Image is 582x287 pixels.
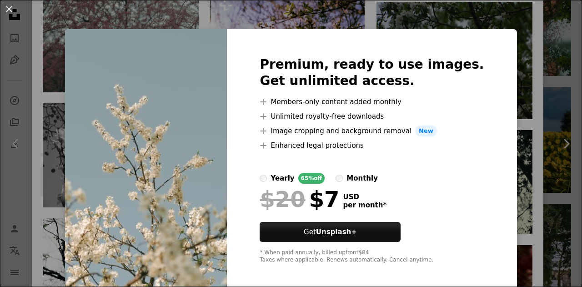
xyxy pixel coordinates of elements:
[316,228,357,236] strong: Unsplash+
[343,201,386,209] span: per month *
[260,126,484,136] li: Image cropping and background removal
[260,222,401,242] button: GetUnsplash+
[346,173,378,184] div: monthly
[271,173,294,184] div: yearly
[260,249,484,264] div: * When paid annually, billed upfront $84 Taxes where applicable. Renews automatically. Cancel any...
[260,175,267,182] input: yearly65%off
[260,56,484,89] h2: Premium, ready to use images. Get unlimited access.
[260,96,484,107] li: Members-only content added monthly
[260,187,305,211] span: $20
[343,193,386,201] span: USD
[260,140,484,151] li: Enhanced legal protections
[336,175,343,182] input: monthly
[260,187,339,211] div: $7
[298,173,325,184] div: 65% off
[415,126,437,136] span: New
[260,111,484,122] li: Unlimited royalty-free downloads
